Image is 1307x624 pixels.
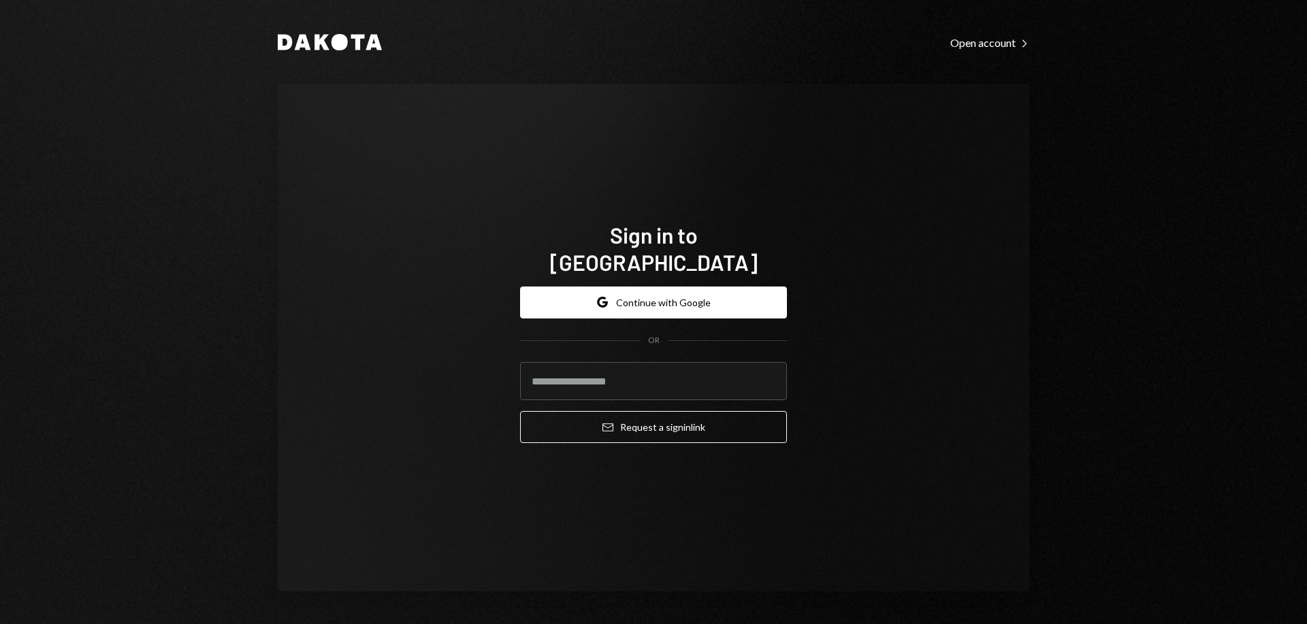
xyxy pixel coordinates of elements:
[520,286,787,318] button: Continue with Google
[950,35,1029,50] a: Open account
[648,335,660,346] div: OR
[520,221,787,276] h1: Sign in to [GEOGRAPHIC_DATA]
[950,36,1029,50] div: Open account
[520,411,787,443] button: Request a signinlink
